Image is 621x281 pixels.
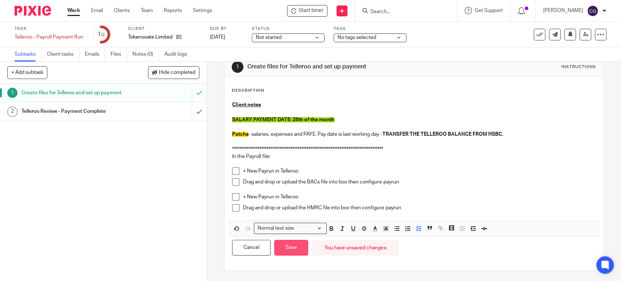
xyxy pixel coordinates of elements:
[334,26,406,32] label: Tags
[296,225,322,232] input: Search for option
[243,167,596,175] p: + New Payrun in Telleroo
[243,178,596,186] p: Drag and drop or upload the BACs file into box then configure payrun
[7,66,47,79] button: + Add subtask
[247,63,430,71] h1: Create files for Telleroo and set up payment
[132,47,159,62] a: Notes (0)
[561,64,596,70] div: Instructions
[164,7,182,14] a: Reports
[128,33,172,41] p: Tokenovate Limited
[232,153,596,160] p: In the Payroll file:
[91,7,103,14] a: Email
[587,5,598,17] img: svg%3E
[164,47,192,62] a: Audit logs
[370,9,435,15] input: Search
[114,7,130,14] a: Clients
[543,7,583,14] p: [PERSON_NAME]
[252,26,325,32] label: Status
[338,35,376,40] span: No tags selected
[15,33,83,41] div: Telleroo - Payroll Payment Run
[274,240,308,256] button: Save
[148,66,199,79] button: Hide completed
[128,26,201,32] label: Client
[21,106,130,117] h1: Telleroo Review - Payment Complete
[256,35,282,40] span: Not started
[299,7,323,15] span: Start timer
[47,47,79,62] a: Client tasks
[97,30,105,39] div: 1
[159,70,195,76] span: Hide completed
[382,132,503,137] strong: TRANSFER THE TELLEROO BALANCE FROM HSBC.
[232,132,248,137] span: Patchs
[15,47,41,62] a: Subtasks
[21,87,130,98] h1: Create files for Telleroo and set up payment
[256,225,295,232] span: Normal text size
[15,6,51,16] img: Pixie
[193,7,212,14] a: Settings
[312,240,399,256] div: You have unsaved changes
[232,240,271,256] button: Cancel
[232,88,264,94] p: Description
[15,26,83,32] label: Task
[210,35,225,40] span: [DATE]
[232,102,261,107] u: Client notes
[101,33,105,37] small: /2
[475,8,503,13] span: Get Support
[232,117,334,122] span: SALARY PAYMENT DATE: 28th of the month
[232,131,596,138] p: - salaries, expenses and PAYE. Pay date is last working day -
[67,7,80,14] a: Work
[254,223,327,234] div: Search for option
[243,204,596,211] p: Drag and drop or upload the HMRC file into box then configure payrun
[7,88,17,98] div: 1
[210,26,243,32] label: Due by
[7,107,17,117] div: 2
[287,5,327,17] div: Tokenovate Limited - Telleroo - Payroll Payment Run
[243,193,596,201] p: + New Payrun in Telleroo
[232,61,243,73] div: 1
[141,7,153,14] a: Team
[85,47,105,62] a: Emails
[111,47,127,62] a: Files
